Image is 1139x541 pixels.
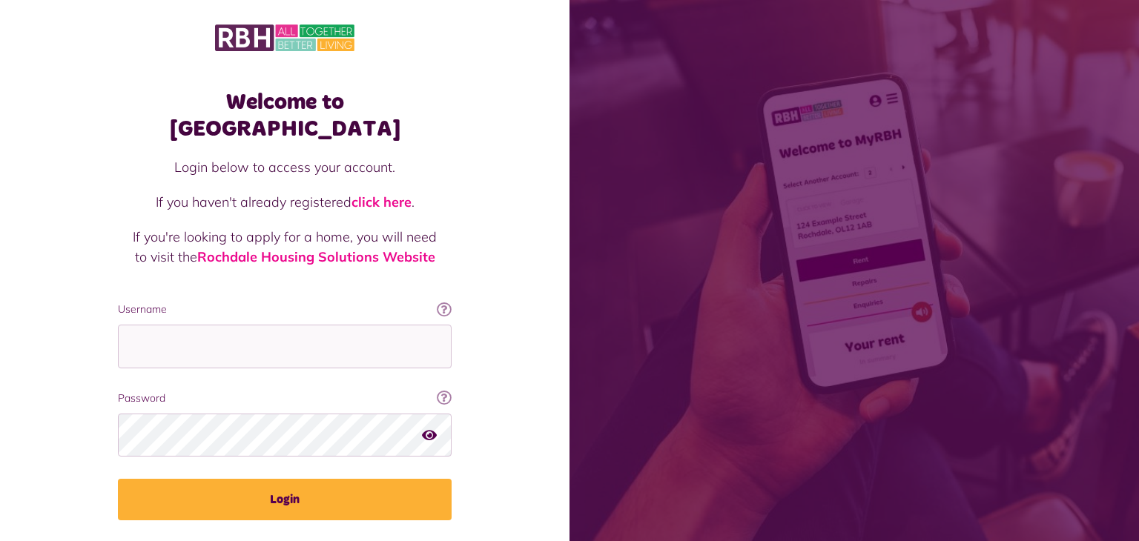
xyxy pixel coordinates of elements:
label: Username [118,302,452,317]
p: Login below to access your account. [133,157,437,177]
a: click here [351,193,412,210]
a: Rochdale Housing Solutions Website [197,248,435,265]
h1: Welcome to [GEOGRAPHIC_DATA] [118,89,452,142]
button: Login [118,479,452,520]
img: MyRBH [215,22,354,53]
label: Password [118,391,452,406]
p: If you haven't already registered . [133,192,437,212]
p: If you're looking to apply for a home, you will need to visit the [133,227,437,267]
